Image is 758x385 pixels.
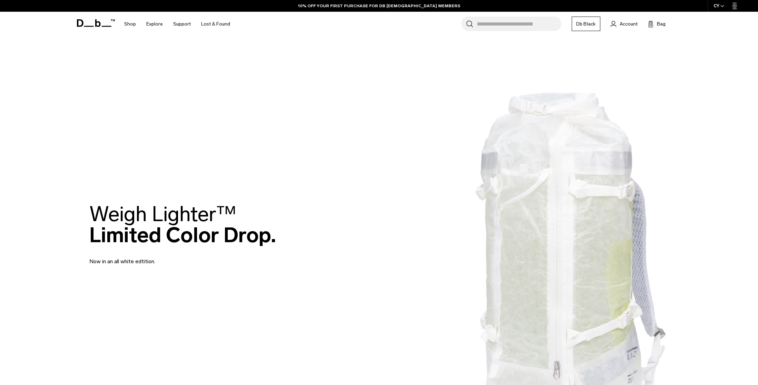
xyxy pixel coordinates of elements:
a: Account [611,20,638,28]
nav: Main Navigation [119,12,235,36]
a: Lost & Found [201,12,230,36]
span: Weigh Lighter™ [89,201,236,227]
p: Now in an all white edtition. [89,249,255,266]
a: Support [173,12,191,36]
a: 10% OFF YOUR FIRST PURCHASE FOR DB [DEMOGRAPHIC_DATA] MEMBERS [298,3,460,9]
button: Bag [648,20,666,28]
a: Explore [146,12,163,36]
span: Account [620,20,638,28]
a: Db Black [572,17,600,31]
span: Bag [657,20,666,28]
a: Shop [124,12,136,36]
h2: Limited Color Drop. [89,204,276,246]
